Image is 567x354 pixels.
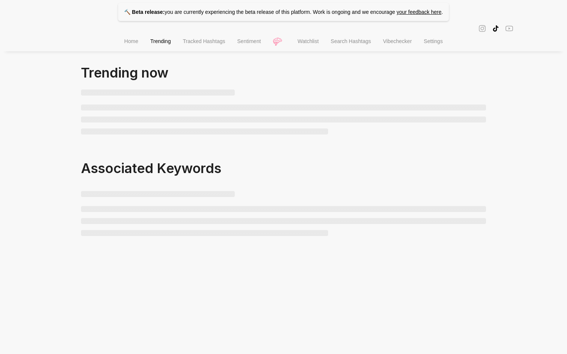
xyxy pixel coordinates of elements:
[183,38,225,44] span: Tracked Hashtags
[237,38,261,44] span: Sentiment
[331,38,371,44] span: Search Hashtags
[478,24,486,33] span: instagram
[81,160,221,176] span: Associated Keywords
[118,3,449,21] p: you are currently experiencing the beta release of this platform. Work is ongoing and we encourage .
[150,38,171,44] span: Trending
[81,64,168,81] span: Trending now
[505,24,513,33] span: youtube
[124,38,138,44] span: Home
[396,9,441,15] a: your feedback here
[124,9,165,15] strong: 🔨 Beta release:
[383,38,412,44] span: Vibechecker
[298,38,319,44] span: Watchlist
[424,38,443,44] span: Settings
